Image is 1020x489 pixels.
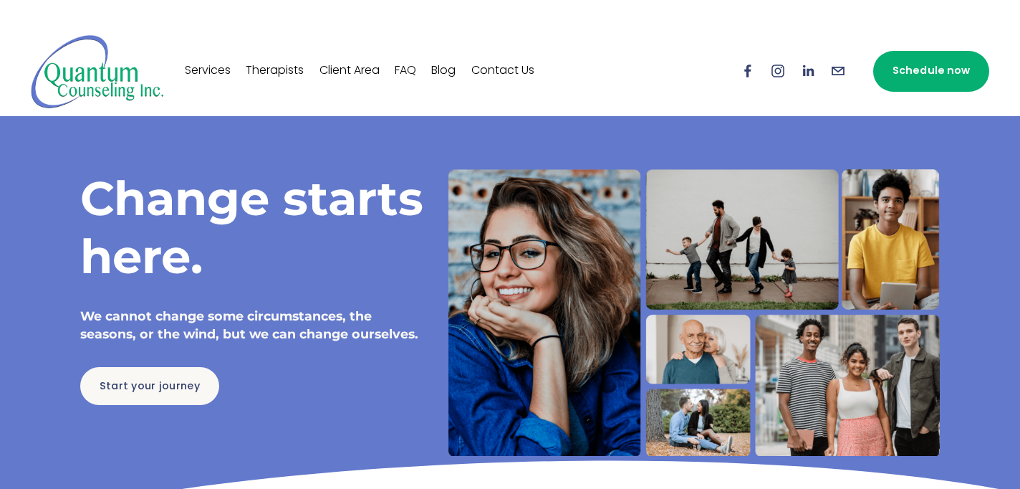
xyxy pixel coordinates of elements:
[873,51,989,92] a: Schedule now
[80,367,219,405] a: Start your journey
[80,169,424,285] h1: Change starts here.
[246,60,304,82] a: Therapists
[770,63,786,79] a: Instagram
[80,308,424,343] h4: We cannot change some circumstances, the seasons, or the wind, but we can change ourselves.
[830,63,846,79] a: info@quantumcounselinginc.com
[395,60,416,82] a: FAQ
[800,63,816,79] a: LinkedIn
[319,60,380,82] a: Client Area
[471,60,534,82] a: Contact Us
[185,60,231,82] a: Services
[431,60,456,82] a: Blog
[31,34,165,109] img: Quantum Counseling Inc. | Change starts here.
[740,63,756,79] a: Facebook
